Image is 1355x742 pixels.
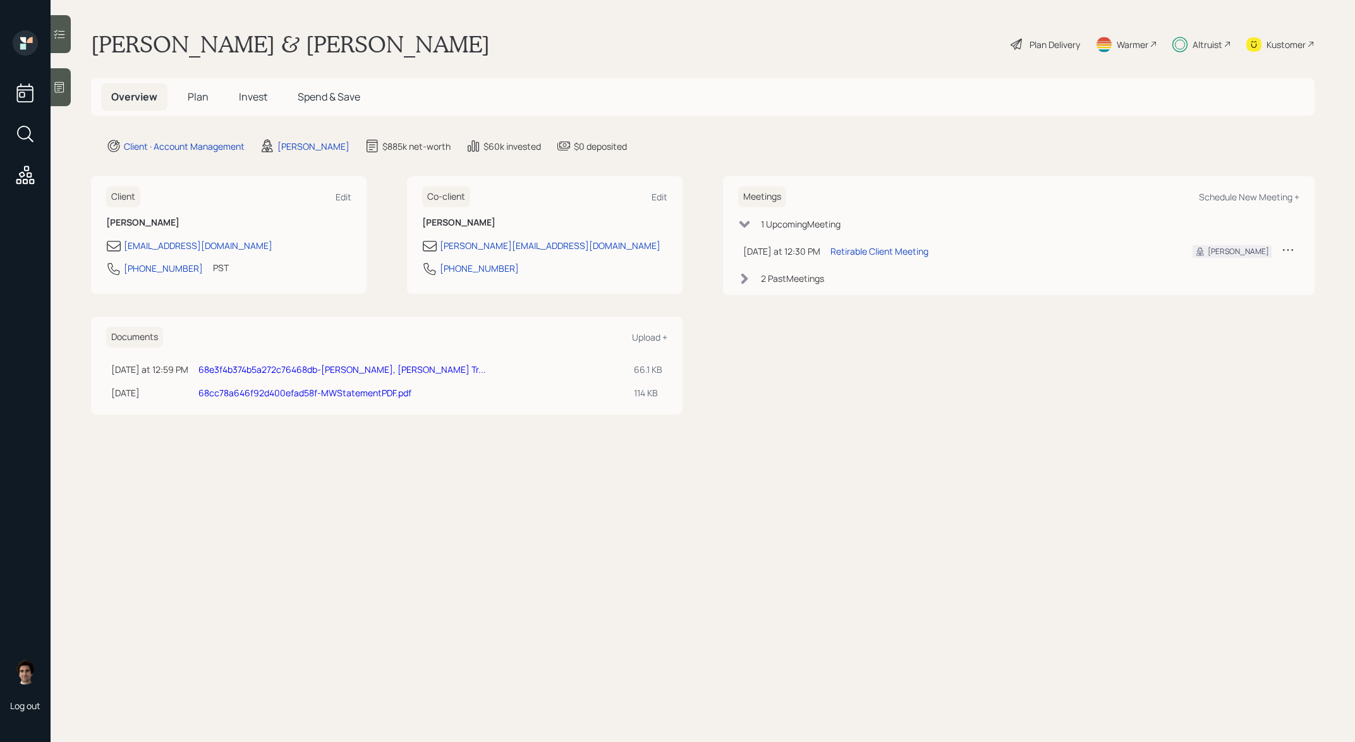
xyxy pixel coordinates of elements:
[1199,191,1299,203] div: Schedule New Meeting +
[213,261,229,274] div: PST
[1267,38,1306,51] div: Kustomer
[574,140,627,153] div: $0 deposited
[440,262,519,275] div: [PHONE_NUMBER]
[761,217,841,231] div: 1 Upcoming Meeting
[239,90,267,104] span: Invest
[106,217,351,228] h6: [PERSON_NAME]
[124,140,245,153] div: Client · Account Management
[336,191,351,203] div: Edit
[1117,38,1148,51] div: Warmer
[382,140,451,153] div: $885k net-worth
[1208,246,1269,257] div: [PERSON_NAME]
[277,140,349,153] div: [PERSON_NAME]
[652,191,667,203] div: Edit
[198,387,411,399] a: 68cc78a646f92d400efad58f-MWStatementPDF.pdf
[738,186,786,207] h6: Meetings
[440,239,660,252] div: [PERSON_NAME][EMAIL_ADDRESS][DOMAIN_NAME]
[198,363,486,375] a: 68e3f4b374b5a272c76468db-[PERSON_NAME], [PERSON_NAME] Tr...
[111,90,157,104] span: Overview
[298,90,360,104] span: Spend & Save
[188,90,209,104] span: Plan
[124,239,272,252] div: [EMAIL_ADDRESS][DOMAIN_NAME]
[1030,38,1080,51] div: Plan Delivery
[830,245,928,258] div: Retirable Client Meeting
[111,386,188,399] div: [DATE]
[743,245,820,258] div: [DATE] at 12:30 PM
[10,700,40,712] div: Log out
[111,363,188,376] div: [DATE] at 12:59 PM
[106,186,140,207] h6: Client
[13,659,38,684] img: harrison-schaefer-headshot-2.png
[91,30,490,58] h1: [PERSON_NAME] & [PERSON_NAME]
[1193,38,1222,51] div: Altruist
[632,331,667,343] div: Upload +
[106,327,163,348] h6: Documents
[634,363,662,376] div: 66.1 KB
[483,140,541,153] div: $60k invested
[634,386,662,399] div: 114 KB
[422,217,667,228] h6: [PERSON_NAME]
[124,262,203,275] div: [PHONE_NUMBER]
[422,186,470,207] h6: Co-client
[761,272,824,285] div: 2 Past Meeting s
